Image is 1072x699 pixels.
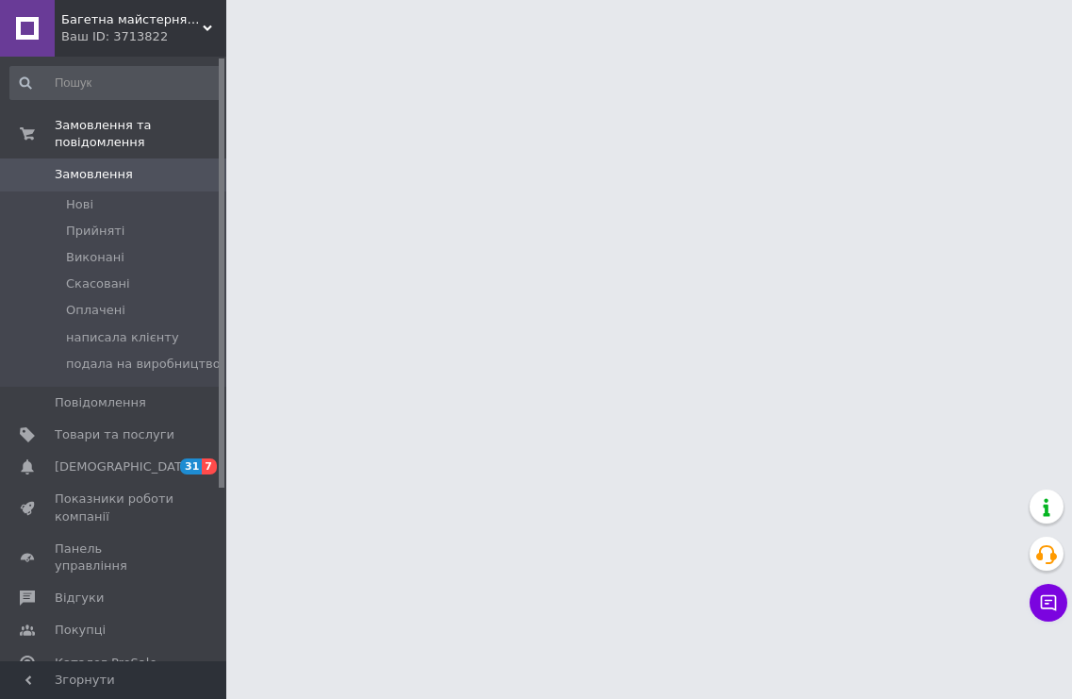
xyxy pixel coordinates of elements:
span: 7 [202,458,217,474]
span: Показники роботи компанії [55,491,174,524]
span: [DEMOGRAPHIC_DATA] [55,458,194,475]
span: Повідомлення [55,394,146,411]
button: Чат з покупцем [1030,584,1067,622]
span: Замовлення [55,166,133,183]
input: Пошук [9,66,223,100]
span: Багетна майстерня "Світ Рам" [61,11,203,28]
span: Відгуки [55,590,104,607]
span: подала на виробництво [66,356,221,373]
span: Покупці [55,622,106,639]
span: Нові [66,196,93,213]
span: Замовлення та повідомлення [55,117,226,151]
span: Скасовані [66,275,130,292]
span: Панель управління [55,541,174,574]
span: Прийняті [66,223,124,240]
span: Виконані [66,249,124,266]
span: Оплачені [66,302,125,319]
div: Ваш ID: 3713822 [61,28,226,45]
span: написала клієнту [66,329,179,346]
span: Товари та послуги [55,426,174,443]
span: Каталог ProSale [55,655,157,672]
span: 31 [180,458,202,474]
